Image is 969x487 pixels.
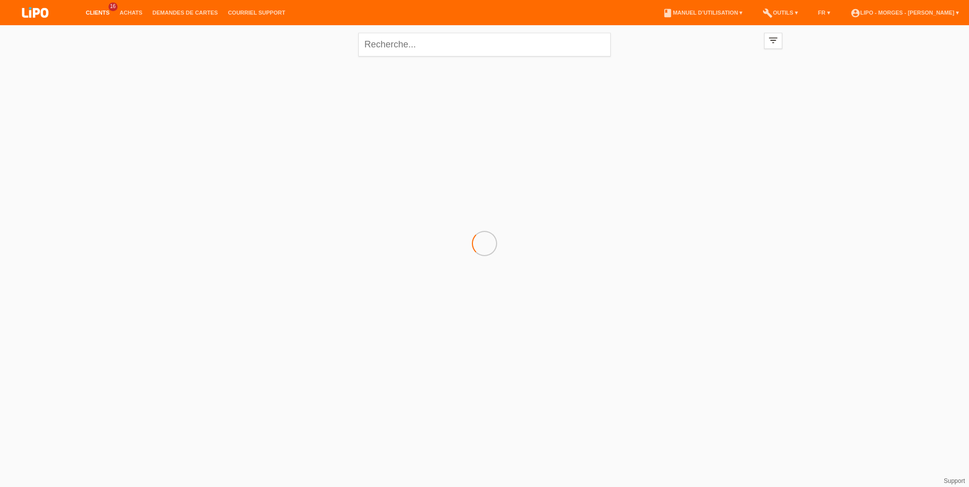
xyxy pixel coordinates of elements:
[758,10,802,16] a: buildOutils ▾
[763,8,773,18] i: build
[658,10,747,16] a: bookManuel d’utilisation ▾
[944,477,965,484] a: Support
[147,10,223,16] a: Demandes de cartes
[10,21,61,28] a: LIPO pay
[813,10,835,16] a: FR ▾
[358,33,611,56] input: Recherche...
[850,8,860,18] i: account_circle
[768,35,779,46] i: filter_list
[115,10,147,16] a: Achats
[663,8,673,18] i: book
[109,3,118,11] span: 16
[845,10,964,16] a: account_circleLIPO - Morges - [PERSON_NAME] ▾
[81,10,115,16] a: Clients
[223,10,290,16] a: Courriel Support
